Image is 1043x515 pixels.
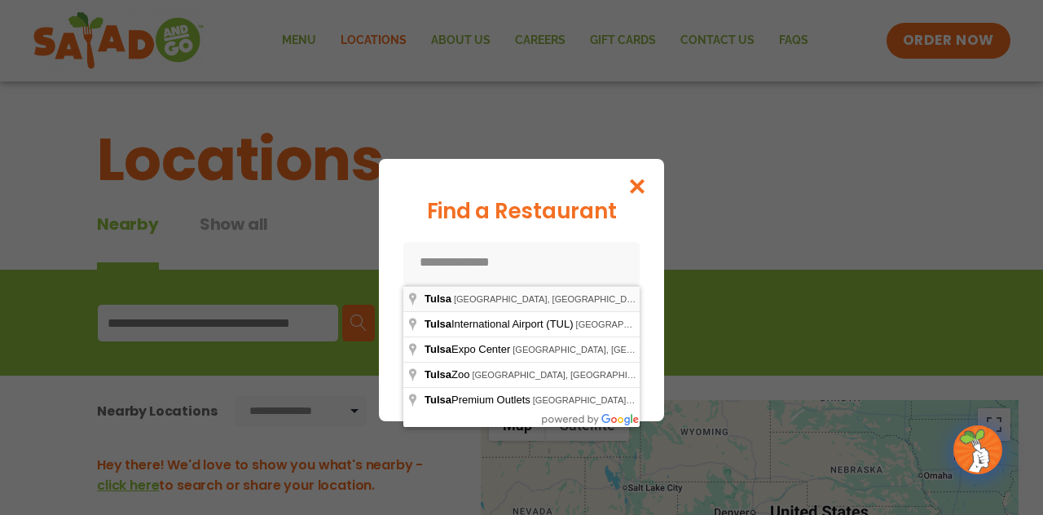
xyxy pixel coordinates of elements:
span: [GEOGRAPHIC_DATA], [GEOGRAPHIC_DATA], [GEOGRAPHIC_DATA] [513,345,803,354]
img: wpChatIcon [955,427,1001,473]
span: Tulsa [425,343,451,355]
span: Zoo [425,368,472,381]
span: Expo Center [425,343,513,355]
span: Tulsa [425,394,451,406]
span: Tulsa [425,318,451,330]
button: Close modal [611,159,664,213]
span: Premium Outlets [425,394,533,406]
span: Tulsa [425,368,451,381]
span: [GEOGRAPHIC_DATA], [GEOGRAPHIC_DATA] [454,294,645,304]
span: [GEOGRAPHIC_DATA], [GEOGRAPHIC_DATA], [GEOGRAPHIC_DATA] [472,370,762,380]
span: [GEOGRAPHIC_DATA], [GEOGRAPHIC_DATA], [GEOGRAPHIC_DATA] [533,395,823,405]
span: [GEOGRAPHIC_DATA], [GEOGRAPHIC_DATA] [576,319,768,329]
span: International Airport (TUL) [425,318,576,330]
div: Find a Restaurant [403,196,640,227]
span: Tulsa [425,293,451,305]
